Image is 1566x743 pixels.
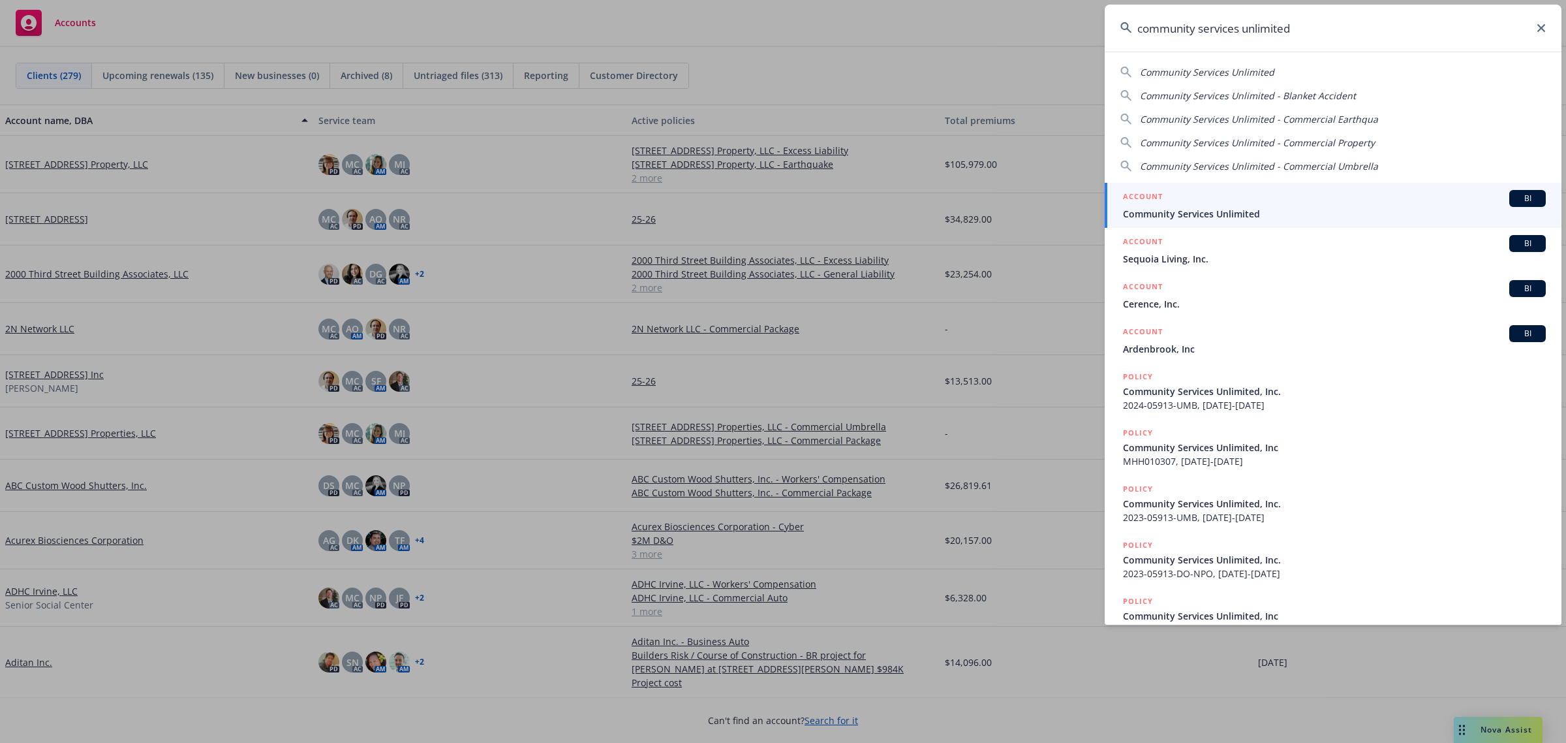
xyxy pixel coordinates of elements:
a: ACCOUNTBICerence, Inc. [1105,273,1561,318]
span: MHH010307, [DATE]-[DATE] [1123,623,1546,637]
span: BI [1514,193,1541,204]
h5: POLICY [1123,595,1153,608]
a: POLICYCommunity Services Unlimited, IncMHH010307, [DATE]-[DATE] [1105,588,1561,644]
span: Ardenbrook, Inc [1123,342,1546,356]
span: BI [1514,328,1541,340]
span: BI [1514,238,1541,249]
span: Community Services Unlimited, Inc [1123,609,1546,623]
span: 2023-05913-DO-NPO, [DATE]-[DATE] [1123,567,1546,580]
a: ACCOUNTBIArdenbrook, Inc [1105,318,1561,363]
a: POLICYCommunity Services Unlimited, IncMHH010307, [DATE]-[DATE] [1105,419,1561,475]
span: Community Services Unlimited, Inc. [1123,385,1546,398]
span: Community Services Unlimited [1123,207,1546,221]
span: MHH010307, [DATE]-[DATE] [1123,454,1546,468]
span: Community Services Unlimited, Inc [1123,441,1546,454]
span: Community Services Unlimited, Inc. [1123,497,1546,511]
span: BI [1514,283,1541,294]
span: Community Services Unlimited [1140,66,1274,78]
h5: POLICY [1123,482,1153,496]
h5: ACCOUNT [1123,190,1163,206]
a: POLICYCommunity Services Unlimited, Inc.2023-05913-DO-NPO, [DATE]-[DATE] [1105,531,1561,588]
span: 2024-05913-UMB, [DATE]-[DATE] [1123,398,1546,412]
h5: POLICY [1123,426,1153,439]
a: POLICYCommunity Services Unlimited, Inc.2023-05913-UMB, [DATE]-[DATE] [1105,475,1561,531]
h5: ACCOUNT [1123,280,1163,296]
span: Community Services Unlimited, Inc. [1123,553,1546,567]
a: POLICYCommunity Services Unlimited, Inc.2024-05913-UMB, [DATE]-[DATE] [1105,363,1561,419]
h5: ACCOUNT [1123,235,1163,251]
span: Community Services Unlimited - Commercial Property [1140,136,1375,149]
span: Community Services Unlimited - Blanket Accident [1140,89,1356,102]
input: Search... [1105,5,1561,52]
span: 2023-05913-UMB, [DATE]-[DATE] [1123,511,1546,524]
h5: POLICY [1123,539,1153,552]
span: Community Services Unlimited - Commercial Umbrella [1140,160,1378,172]
h5: ACCOUNT [1123,325,1163,341]
span: Community Services Unlimited - Commercial Earthqua [1140,113,1378,125]
a: ACCOUNTBISequoia Living, Inc. [1105,228,1561,273]
a: ACCOUNTBICommunity Services Unlimited [1105,183,1561,228]
h5: POLICY [1123,370,1153,383]
span: Sequoia Living, Inc. [1123,252,1546,266]
span: Cerence, Inc. [1123,297,1546,311]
